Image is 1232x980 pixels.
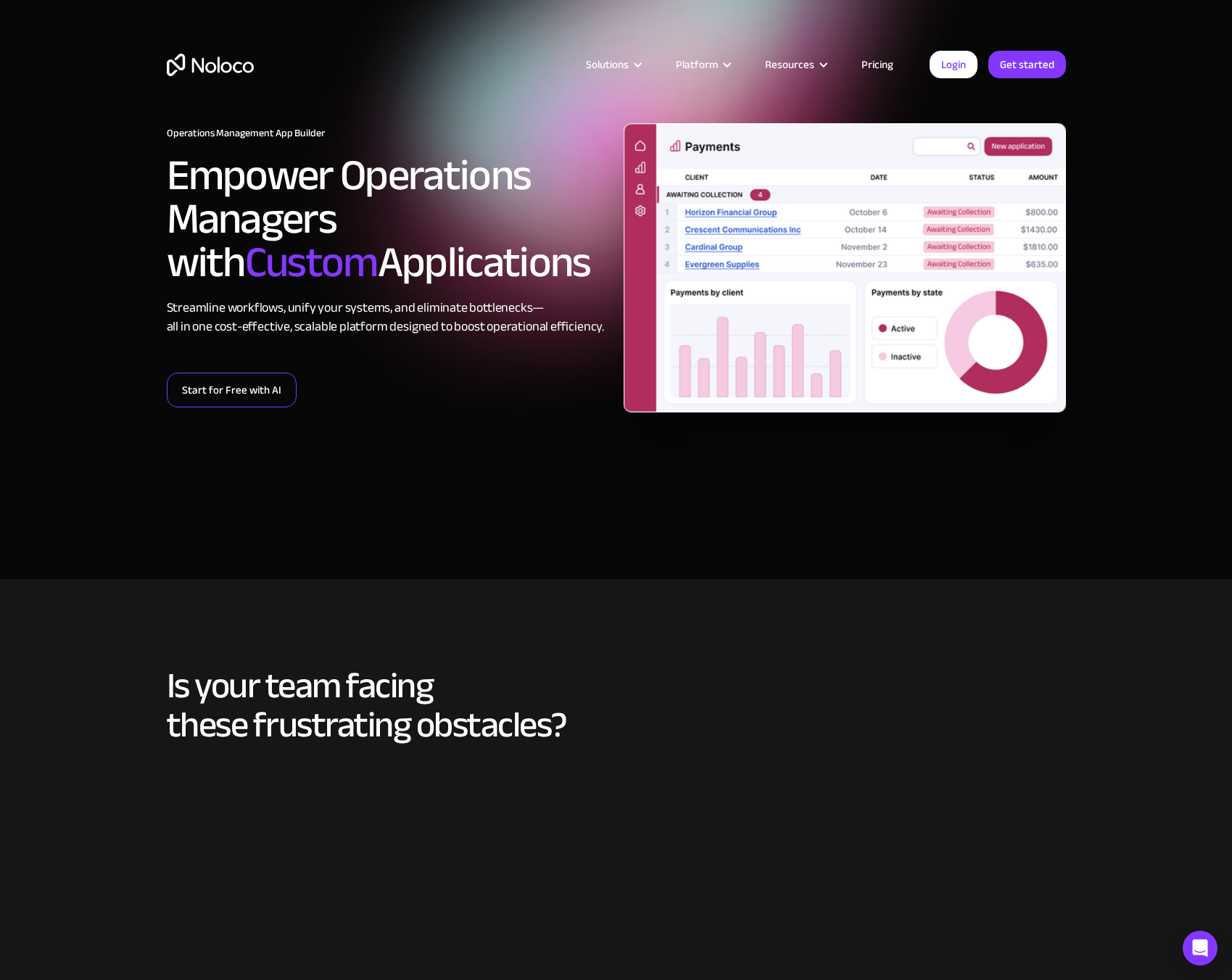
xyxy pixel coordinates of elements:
[765,55,814,74] div: Resources
[167,666,1066,744] h2: Is your team facing these frustrating obstacles?
[568,55,658,74] div: Solutions
[245,222,378,303] span: Custom
[1183,931,1217,966] div: Open Intercom Messenger
[167,54,254,76] a: home
[676,55,718,74] div: Platform
[167,299,609,336] div: Streamline workflows, unify your systems, and eliminate bottlenecks— all in one cost-effective, s...
[930,51,977,78] a: Login
[586,55,629,74] div: Solutions
[843,55,911,74] a: Pricing
[988,51,1066,78] a: Get started
[167,154,609,284] h2: Empower Operations Managers with Applications
[167,373,297,407] a: Start for Free with AI
[747,55,843,74] div: Resources
[658,55,747,74] div: Platform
